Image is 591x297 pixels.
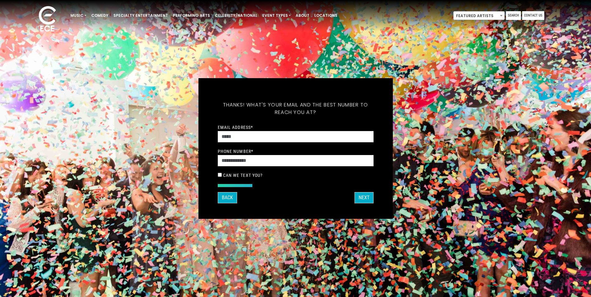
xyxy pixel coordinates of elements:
[170,10,212,21] a: Performing Arts
[32,4,63,35] img: ece_new_logo_whitev2-1.png
[453,11,505,20] span: Featured Artists
[218,192,237,203] button: Back
[212,10,260,21] a: Celebrity/National
[312,10,340,21] a: Locations
[454,12,504,20] span: Featured Artists
[218,94,374,124] h5: Thanks ! What's your email and the best number to reach you at?
[218,125,253,130] label: Email Address
[89,10,111,21] a: Comedy
[293,10,312,21] a: About
[506,11,521,20] a: Search
[522,11,544,20] a: Contact Us
[68,10,89,21] a: Music
[355,192,374,203] button: Next
[218,148,254,154] label: Phone Number
[223,172,263,178] label: Can we text you?
[260,10,293,21] a: Event Types
[111,10,170,21] a: Specialty Entertainment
